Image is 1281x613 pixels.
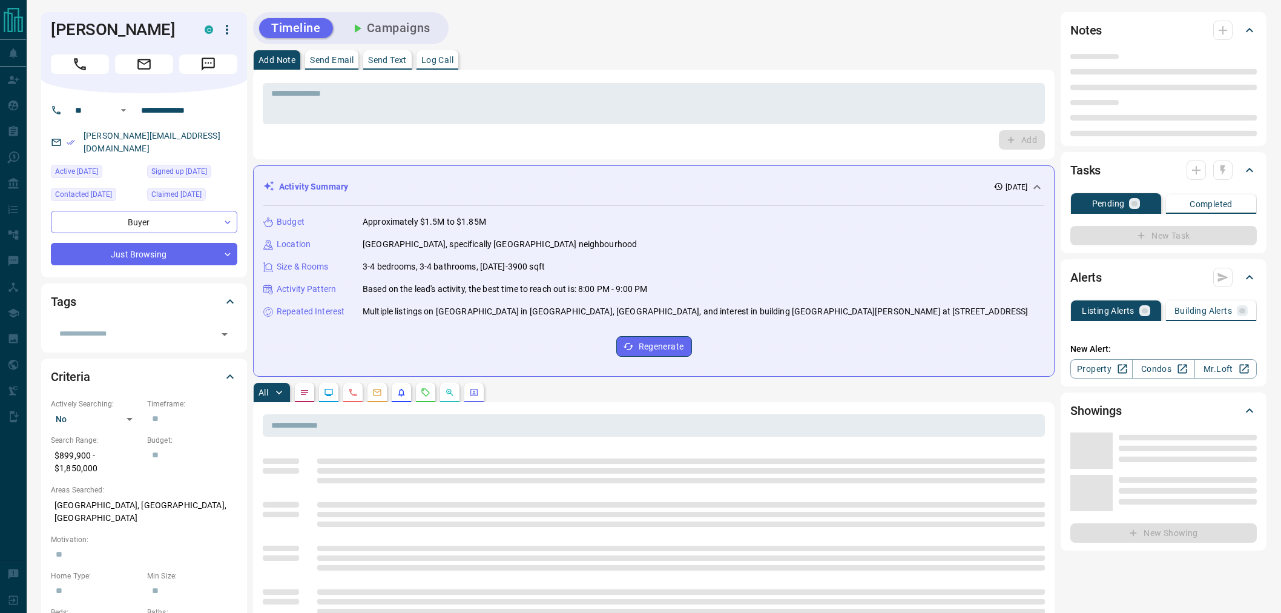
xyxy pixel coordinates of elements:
[279,181,348,193] p: Activity Summary
[1070,359,1133,379] a: Property
[616,336,692,357] button: Regenerate
[368,56,407,64] p: Send Text
[51,243,237,265] div: Just Browsing
[259,56,295,64] p: Add Note
[147,165,237,182] div: Thu Sep 04 2025
[363,238,637,251] p: [GEOGRAPHIC_DATA], specifically [GEOGRAPHIC_DATA] neighbourhood
[363,216,486,228] p: Approximately $1.5M to $1.85M
[147,571,237,582] p: Min Size:
[179,55,237,74] span: Message
[324,388,334,397] svg: Lead Browsing Activity
[1070,161,1101,180] h2: Tasks
[51,362,237,391] div: Criteria
[151,188,202,200] span: Claimed [DATE]
[1082,306,1134,315] p: Listing Alerts
[310,56,354,64] p: Send Email
[51,211,237,233] div: Buyer
[348,388,358,397] svg: Calls
[84,131,220,153] a: [PERSON_NAME][EMAIL_ADDRESS][DOMAIN_NAME]
[363,305,1028,318] p: Multiple listings on [GEOGRAPHIC_DATA] in [GEOGRAPHIC_DATA], [GEOGRAPHIC_DATA], and interest in b...
[1132,359,1194,379] a: Condos
[277,216,305,228] p: Budget
[51,495,237,528] p: [GEOGRAPHIC_DATA], [GEOGRAPHIC_DATA], [GEOGRAPHIC_DATA]
[1092,199,1125,208] p: Pending
[1070,268,1102,287] h2: Alerts
[263,176,1044,198] div: Activity Summary[DATE]
[51,292,76,311] h2: Tags
[372,388,382,397] svg: Emails
[397,388,406,397] svg: Listing Alerts
[1006,182,1027,193] p: [DATE]
[1070,343,1257,356] p: New Alert:
[469,388,479,397] svg: Agent Actions
[205,25,213,34] div: condos.ca
[51,485,237,495] p: Areas Searched:
[51,446,141,479] p: $899,900 - $1,850,000
[363,283,647,296] p: Based on the lead's activity, the best time to reach out is: 8:00 PM - 9:00 PM
[277,238,311,251] p: Location
[51,55,109,74] span: Call
[51,409,141,429] div: No
[445,388,455,397] svg: Opportunities
[67,138,75,147] svg: Email Verified
[115,55,173,74] span: Email
[147,188,237,205] div: Fri Sep 05 2025
[51,287,237,316] div: Tags
[259,388,268,397] p: All
[51,435,141,446] p: Search Range:
[1070,21,1102,40] h2: Notes
[300,388,309,397] svg: Notes
[51,571,141,582] p: Home Type:
[277,260,329,273] p: Size & Rooms
[51,534,237,545] p: Motivation:
[259,18,333,38] button: Timeline
[277,283,336,296] p: Activity Pattern
[1070,396,1257,425] div: Showings
[1174,306,1232,315] p: Building Alerts
[51,399,141,409] p: Actively Searching:
[421,56,453,64] p: Log Call
[51,165,141,182] div: Tue Sep 09 2025
[51,188,141,205] div: Fri Sep 05 2025
[1070,401,1122,420] h2: Showings
[55,188,112,200] span: Contacted [DATE]
[1070,156,1257,185] div: Tasks
[1070,16,1257,45] div: Notes
[55,165,98,177] span: Active [DATE]
[147,399,237,409] p: Timeframe:
[338,18,443,38] button: Campaigns
[1070,263,1257,292] div: Alerts
[151,165,207,177] span: Signed up [DATE]
[421,388,430,397] svg: Requests
[51,20,186,39] h1: [PERSON_NAME]
[116,103,131,118] button: Open
[216,326,233,343] button: Open
[147,435,237,446] p: Budget:
[1194,359,1257,379] a: Mr.Loft
[1190,200,1233,208] p: Completed
[363,260,545,273] p: 3-4 bedrooms, 3-4 bathrooms, [DATE]-3900 sqft
[51,367,90,386] h2: Criteria
[277,305,344,318] p: Repeated Interest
